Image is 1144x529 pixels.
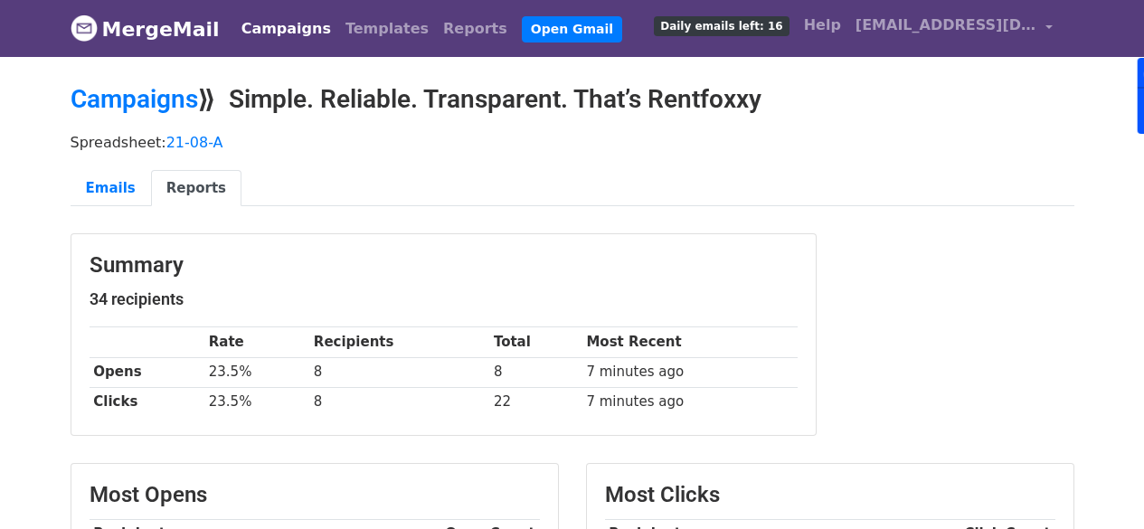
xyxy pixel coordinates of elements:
[234,11,338,47] a: Campaigns
[647,7,796,43] a: Daily emails left: 16
[797,7,848,43] a: Help
[71,133,1074,152] p: Spreadsheet:
[71,170,151,207] a: Emails
[151,170,241,207] a: Reports
[204,327,309,357] th: Rate
[309,357,489,387] td: 8
[309,387,489,417] td: 8
[1054,442,1144,529] iframe: Chat Widget
[71,84,1074,115] h2: ⟫ Simple. Reliable. Transparent. That’s Rentfoxxy
[582,387,798,417] td: 7 minutes ago
[489,327,582,357] th: Total
[582,327,798,357] th: Most Recent
[436,11,515,47] a: Reports
[71,10,220,48] a: MergeMail
[90,252,798,279] h3: Summary
[848,7,1060,50] a: [EMAIL_ADDRESS][DOMAIN_NAME]
[90,482,540,508] h3: Most Opens
[489,357,582,387] td: 8
[654,16,789,36] span: Daily emails left: 16
[605,482,1055,508] h3: Most Clicks
[856,14,1036,36] span: [EMAIL_ADDRESS][DOMAIN_NAME]
[71,84,198,114] a: Campaigns
[204,387,309,417] td: 23.5%
[522,16,622,43] a: Open Gmail
[90,289,798,309] h5: 34 recipients
[71,14,98,42] img: MergeMail logo
[309,327,489,357] th: Recipients
[166,134,223,151] a: 21-08-A
[204,357,309,387] td: 23.5%
[90,357,204,387] th: Opens
[338,11,436,47] a: Templates
[582,357,798,387] td: 7 minutes ago
[489,387,582,417] td: 22
[90,387,204,417] th: Clicks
